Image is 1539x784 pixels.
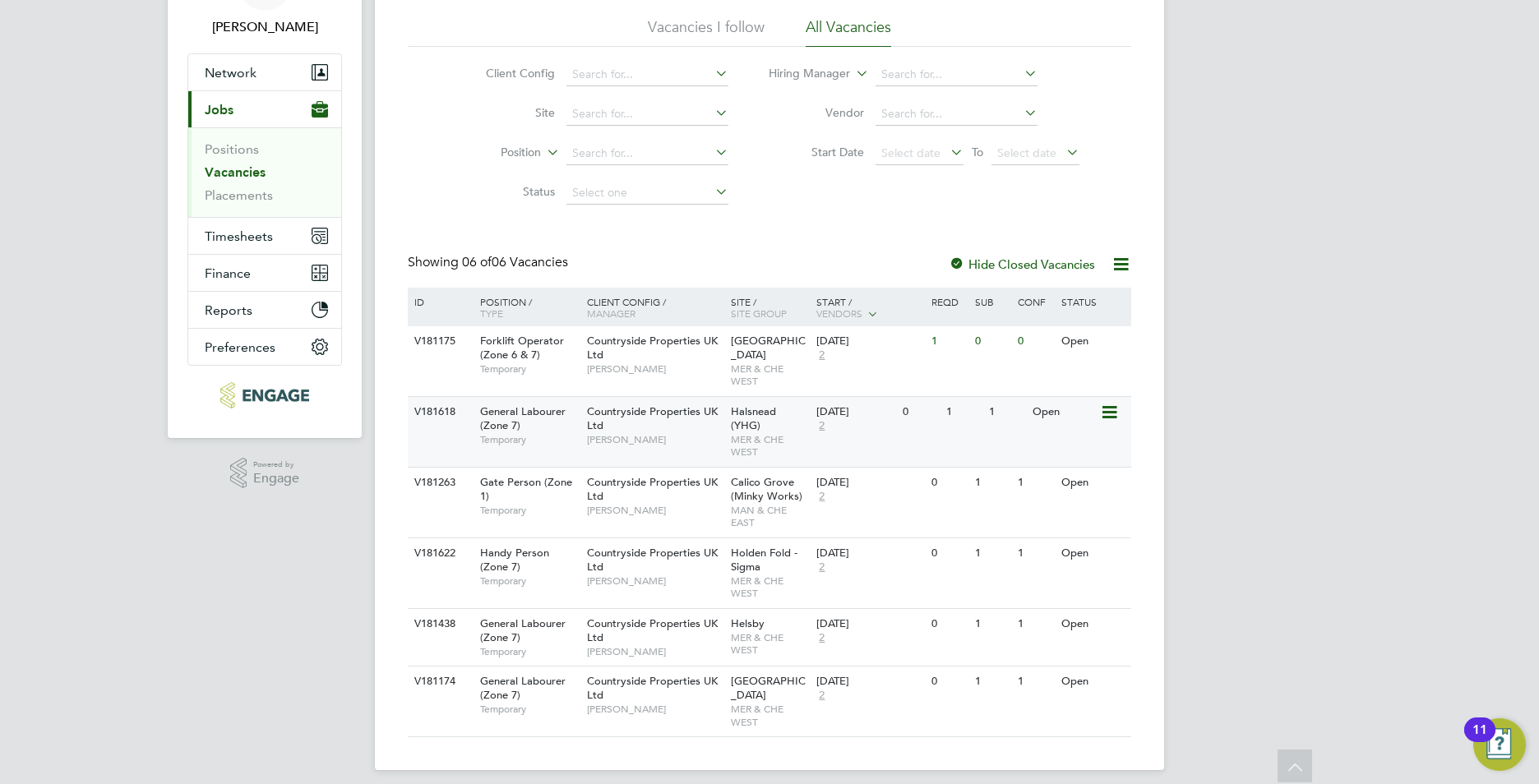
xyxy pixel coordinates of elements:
div: 1 [971,609,1014,639]
input: Search for... [566,63,728,86]
span: Type [480,307,503,320]
span: Temporary [480,504,579,517]
div: 11 [1472,730,1487,751]
span: MAN & CHE EAST [731,504,809,529]
input: Search for... [876,103,1038,126]
div: [DATE] [816,546,923,560]
div: Open [1057,538,1129,569]
span: 06 Vacancies [462,254,568,270]
div: Conf [1014,288,1056,316]
span: [PERSON_NAME] [587,504,723,517]
span: [PERSON_NAME] [587,362,723,376]
label: Start Date [769,145,864,159]
span: Select date [997,145,1056,160]
div: 1 [1014,468,1056,498]
div: Sub [971,288,1014,316]
label: Hiring Manager [756,66,850,82]
span: 2 [816,560,827,574]
div: V181438 [410,609,468,639]
span: Temporary [480,362,579,376]
div: 1 [985,397,1028,427]
div: V181622 [410,538,468,569]
span: Temporary [480,433,579,446]
div: Showing [408,254,571,271]
span: [PERSON_NAME] [587,703,723,716]
span: Helsby [731,616,765,630]
span: Countryside Properties UK Ltd [587,334,718,362]
div: Open [1057,468,1129,498]
div: Open [1057,666,1129,697]
li: All Vacancies [806,17,891,47]
div: 1 [971,538,1014,569]
span: Vendors [816,307,862,320]
span: 2 [816,490,827,504]
span: MER & CHE WEST [731,574,809,600]
span: 2 [816,631,827,645]
input: Search for... [876,63,1038,86]
label: Site [460,105,555,120]
span: Handy Person (Zone 7) [480,546,549,574]
span: Timesheets [205,228,273,244]
span: Site Group [731,307,787,320]
div: V181618 [410,397,468,427]
span: Temporary [480,574,579,588]
span: To [967,141,988,163]
span: 2 [816,419,827,433]
span: Holden Fold - Sigma [731,546,797,574]
li: Vacancies I follow [648,17,765,47]
div: 1 [1014,609,1056,639]
span: Halsnead (YHG) [731,404,776,432]
label: Hide Closed Vacancies [949,256,1095,272]
span: Temporary [480,645,579,658]
span: Countryside Properties UK Ltd [587,674,718,702]
div: Status [1057,288,1129,316]
div: 0 [927,468,970,498]
span: 06 of [462,254,492,270]
div: 0 [971,326,1014,357]
a: Placements [205,187,273,203]
div: Reqd [927,288,970,316]
div: 0 [927,538,970,569]
div: 0 [927,666,970,697]
span: [PERSON_NAME] [587,645,723,658]
input: Search for... [566,103,728,126]
span: 2 [816,689,827,703]
span: MER & CHE WEST [731,362,809,388]
span: Reports [205,302,252,318]
div: Open [1057,326,1129,357]
input: Select one [566,182,728,205]
span: Select date [881,145,940,160]
div: 1 [1014,666,1056,697]
a: Go to home page [187,382,342,408]
input: Search for... [566,142,728,165]
span: [GEOGRAPHIC_DATA] [731,334,806,362]
span: MER & CHE WEST [731,631,809,657]
div: ID [410,288,468,316]
span: Countryside Properties UK Ltd [587,404,718,432]
div: Start / [812,288,927,329]
div: [DATE] [816,675,923,689]
label: Status [460,184,555,199]
button: Timesheets [188,218,341,254]
span: Jobs [205,102,233,118]
span: Countryside Properties UK Ltd [587,546,718,574]
label: Position [446,145,541,161]
span: [PERSON_NAME] [587,433,723,446]
span: Powered by [253,458,299,472]
button: Finance [188,255,341,291]
button: Jobs [188,91,341,127]
span: Manager [587,307,635,320]
button: Network [188,54,341,90]
div: 0 [899,397,941,427]
div: 0 [927,609,970,639]
span: General Labourer (Zone 7) [480,674,566,702]
button: Open Resource Center, 11 new notifications [1473,718,1526,771]
div: 1 [971,666,1014,697]
span: Preferences [205,339,275,355]
span: [PERSON_NAME] [587,574,723,588]
div: Client Config / [583,288,727,327]
span: Engage [253,472,299,486]
span: Callum Riley [187,17,342,37]
div: Open [1057,609,1129,639]
label: Vendor [769,105,864,120]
